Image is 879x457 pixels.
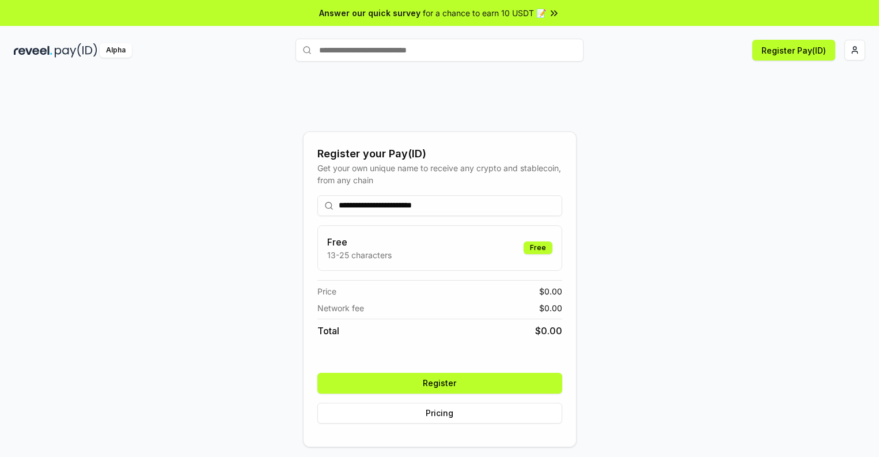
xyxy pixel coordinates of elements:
[317,146,562,162] div: Register your Pay(ID)
[317,302,364,314] span: Network fee
[317,373,562,394] button: Register
[317,403,562,424] button: Pricing
[752,40,835,61] button: Register Pay(ID)
[317,324,339,338] span: Total
[539,302,562,314] span: $ 0.00
[317,285,336,297] span: Price
[423,7,546,19] span: for a chance to earn 10 USDT 📝
[317,162,562,186] div: Get your own unique name to receive any crypto and stablecoin, from any chain
[535,324,562,338] span: $ 0.00
[14,43,52,58] img: reveel_dark
[539,285,562,297] span: $ 0.00
[55,43,97,58] img: pay_id
[319,7,420,19] span: Answer our quick survey
[327,249,392,261] p: 13-25 characters
[327,235,392,249] h3: Free
[524,241,552,254] div: Free
[100,43,132,58] div: Alpha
